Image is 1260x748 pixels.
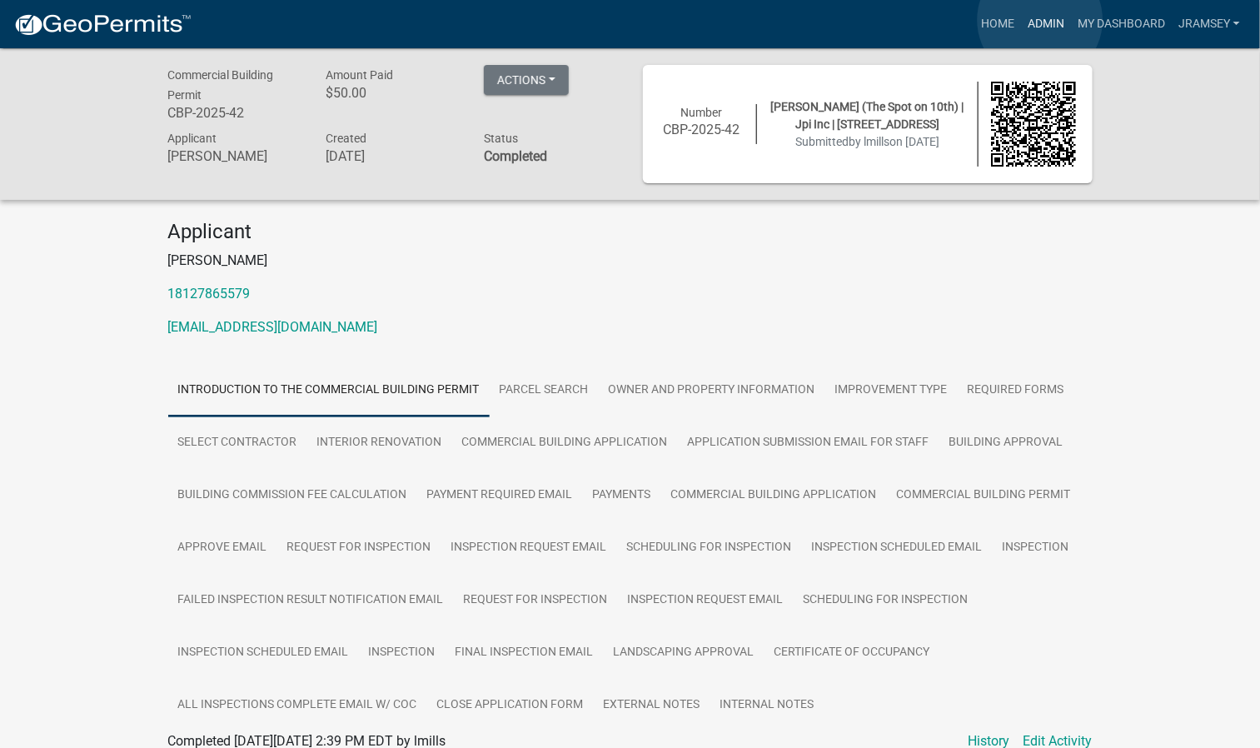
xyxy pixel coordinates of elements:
a: Parcel search [490,364,599,417]
strong: Completed [484,148,547,164]
h6: CBP-2025-42 [660,122,745,137]
span: Status [484,132,518,145]
a: Inspection Request Email [618,574,794,627]
span: [PERSON_NAME] (The Spot on 10th) | Jpi Inc | [STREET_ADDRESS] [771,100,964,131]
a: 18127865579 [168,286,251,302]
a: External Notes [594,679,710,732]
span: Applicant [168,132,217,145]
a: Approve Email [168,521,277,575]
a: Commercial Building Application [661,469,887,522]
a: Payment Required Email [417,469,583,522]
h6: CBP-2025-42 [168,105,301,121]
a: [EMAIL_ADDRESS][DOMAIN_NAME] [168,319,378,335]
a: Landscaping Approval [604,626,764,680]
a: Inspection [359,626,446,680]
a: Request for Inspection [277,521,441,575]
a: Payments [583,469,661,522]
span: Amount Paid [326,68,393,82]
a: Certificate of Occupancy [764,626,940,680]
a: Inspection Request Email [441,521,617,575]
a: Home [974,8,1021,40]
span: by lmills [849,135,889,148]
a: Admin [1021,8,1071,40]
a: Failed Inspection Result Notification Email [168,574,454,627]
a: Internal Notes [710,679,824,732]
a: Interior Renovation [307,416,452,470]
a: jramsey [1172,8,1247,40]
p: [PERSON_NAME] [168,251,1093,271]
a: Request for Inspection [454,574,618,627]
h6: [PERSON_NAME] [168,148,301,164]
span: Submitted on [DATE] [795,135,939,148]
span: Number [680,106,722,119]
span: Commercial Building Permit [168,68,274,102]
a: Introduction to the Commercial Building Permit [168,364,490,417]
a: Application Submission Email for Staff [678,416,939,470]
h4: Applicant [168,220,1093,244]
a: Select contractor [168,416,307,470]
a: Commercial Building Application [452,416,678,470]
a: Final Inspection Email [446,626,604,680]
a: Building Approval [939,416,1073,470]
a: Improvement Type [825,364,958,417]
a: Inspection [993,521,1079,575]
h6: [DATE] [326,148,459,164]
a: Scheduling for Inspection [617,521,802,575]
a: All Inspections Complete Email W/ COC [168,679,427,732]
a: Scheduling for Inspection [794,574,979,627]
a: Inspection Scheduled Email [802,521,993,575]
a: My Dashboard [1071,8,1172,40]
a: Owner and Property Information [599,364,825,417]
a: Building Commission Fee Calculation [168,469,417,522]
a: Inspection Scheduled Email [168,626,359,680]
a: Commercial Building Permit [887,469,1081,522]
span: Created [326,132,366,145]
button: Actions [484,65,569,95]
a: Required Forms [958,364,1074,417]
a: Close Application Form [427,679,594,732]
img: QR code [991,82,1076,167]
h6: $50.00 [326,85,459,101]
